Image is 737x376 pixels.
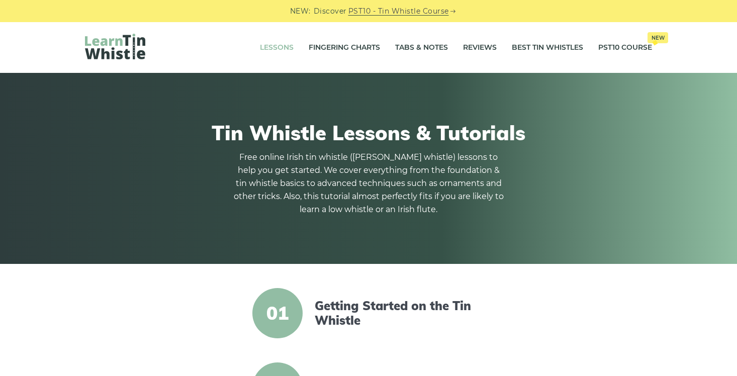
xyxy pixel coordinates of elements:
p: Free online Irish tin whistle ([PERSON_NAME] whistle) lessons to help you get started. We cover e... [233,151,504,216]
h1: Tin Whistle Lessons & Tutorials [85,121,652,145]
a: Tabs & Notes [395,35,448,60]
img: LearnTinWhistle.com [85,34,145,59]
span: New [648,32,668,43]
a: Best Tin Whistles [512,35,583,60]
a: Fingering Charts [309,35,380,60]
a: Lessons [260,35,294,60]
a: Reviews [463,35,497,60]
a: Getting Started on the Tin Whistle [315,299,488,328]
a: PST10 CourseNew [598,35,652,60]
span: 01 [252,288,303,338]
